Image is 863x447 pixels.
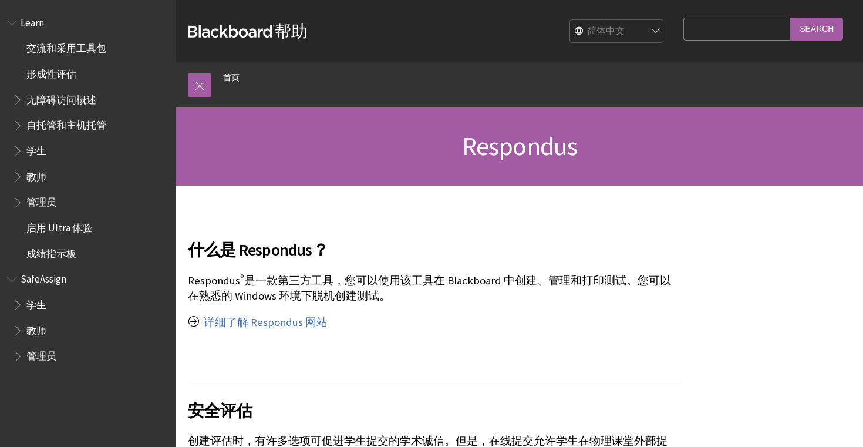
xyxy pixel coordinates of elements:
[26,218,92,234] span: 启用 Ultra 体验
[790,18,843,41] input: Search
[26,321,46,337] span: 教师
[26,193,56,209] span: 管理员
[7,13,169,264] nav: Book outline for Blackboard Learn Help
[26,244,76,260] span: 成绩指示板
[26,39,106,55] span: 交流和采用工具包
[240,272,244,283] span: ®
[188,223,677,262] h2: 什么是 Respondus？
[21,13,44,29] span: Learn
[188,384,677,423] h2: 安全评估
[26,116,106,132] span: 自托管和主机托管
[7,270,169,367] nav: Book outline for Blackboard SafeAssign
[570,20,664,43] select: Site Language Selector
[188,25,275,38] strong: Blackboard
[188,21,308,42] a: Blackboard帮助
[26,64,76,80] span: 形成性评估
[26,347,56,362] span: 管理员
[26,90,96,106] span: 无障碍访问概述
[21,270,66,285] span: SafeAssign
[26,141,46,157] span: 学生
[462,130,578,162] span: Respondus
[26,167,46,183] span: 教师
[204,315,328,330] a: 详细了解 Respondus 网站
[223,70,240,85] a: 首页
[188,273,677,304] p: Respondus 是一款第三方工具，您可以使用该工具在 Blackboard 中创建、管理和打印测试。您可以在熟悉的 Windows 环境下脱机创建测试。
[26,295,46,311] span: 学生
